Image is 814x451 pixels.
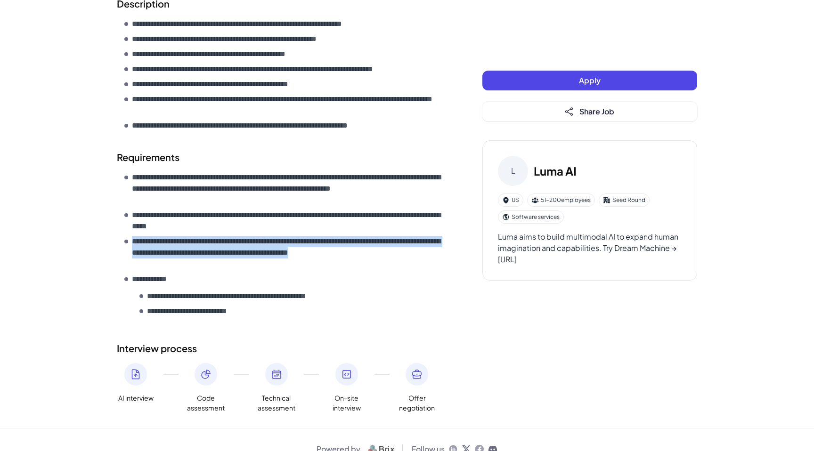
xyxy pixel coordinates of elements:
[258,393,295,413] span: Technical assessment
[527,193,595,207] div: 51-200 employees
[579,106,614,116] span: Share Job
[328,393,366,413] span: On-site interview
[579,75,601,85] span: Apply
[599,193,650,207] div: Seed Round
[482,71,697,90] button: Apply
[398,393,436,413] span: Offer negotiation
[534,162,577,179] h3: Luma AI
[118,393,154,403] span: AI interview
[187,393,225,413] span: Code assessment
[117,150,445,164] h2: Requirements
[117,341,445,355] h2: Interview process
[498,231,682,265] div: Luma aims to build multimodal AI to expand human imagination and capabilities. Try Dream Machine ...
[498,156,528,186] div: L
[482,102,697,121] button: Share Job
[498,210,564,224] div: Software services
[498,193,523,207] div: US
